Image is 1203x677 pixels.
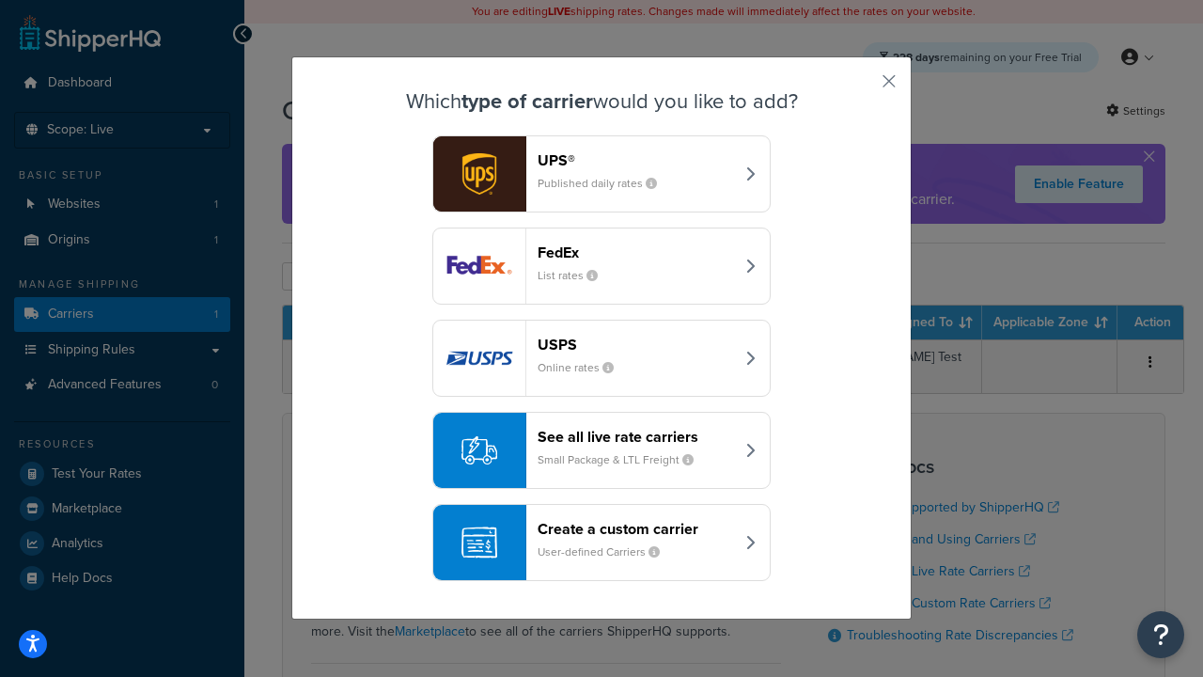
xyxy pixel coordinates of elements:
small: Online rates [538,359,629,376]
img: icon-carrier-custom-c93b8a24.svg [461,525,497,560]
small: User-defined Carriers [538,543,675,560]
button: usps logoUSPSOnline rates [432,320,771,397]
button: fedEx logoFedExList rates [432,228,771,305]
button: Open Resource Center [1137,611,1184,658]
button: Create a custom carrierUser-defined Carriers [432,504,771,581]
header: FedEx [538,244,734,261]
header: See all live rate carriers [538,428,734,446]
small: Published daily rates [538,175,672,192]
img: usps logo [433,321,525,396]
img: ups logo [433,136,525,212]
small: Small Package & LTL Freight [538,451,709,468]
strong: type of carrier [461,86,593,117]
h3: Which would you like to add? [339,90,864,113]
img: icon-carrier-liverate-becf4550.svg [461,433,497,468]
header: Create a custom carrier [538,520,734,538]
header: UPS® [538,151,734,169]
button: ups logoUPS®Published daily rates [432,135,771,213]
header: USPS [538,336,734,354]
small: List rates [538,267,613,284]
button: See all live rate carriersSmall Package & LTL Freight [432,412,771,489]
img: fedEx logo [433,228,525,304]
